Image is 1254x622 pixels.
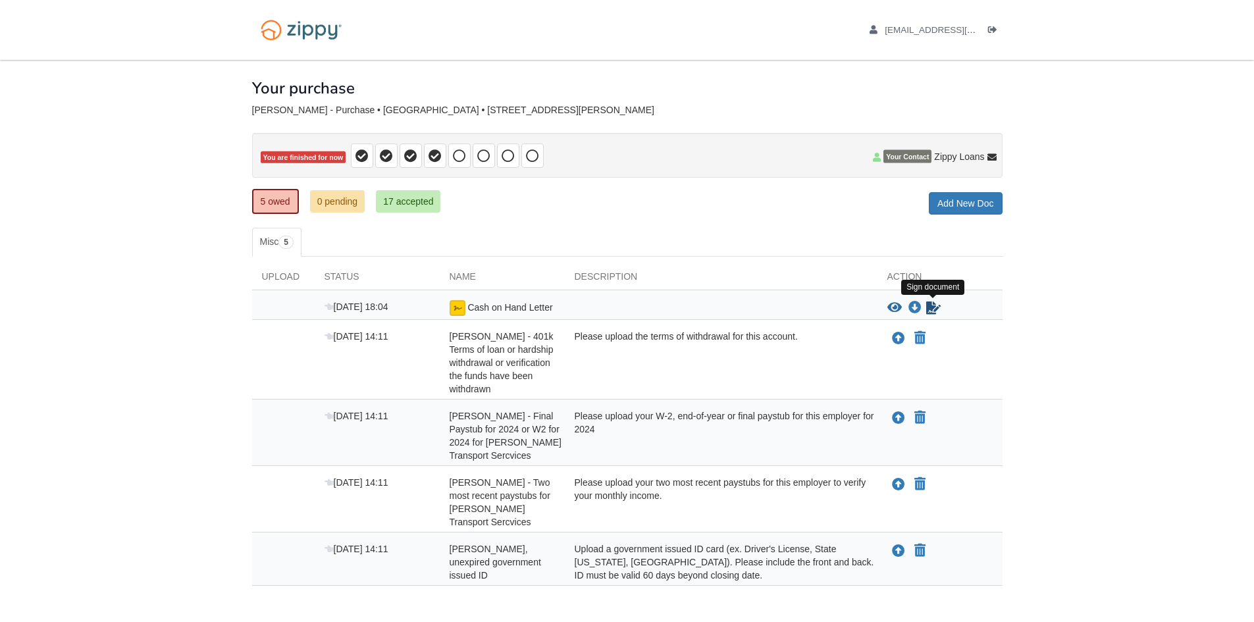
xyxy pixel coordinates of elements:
button: Upload Vincent Samuels - 401k Terms of loan or hardship withdrawal or verification the funds have... [891,330,906,347]
span: [PERSON_NAME] - 401k Terms of loan or hardship withdrawal or verification the funds have been wit... [450,331,554,394]
div: Description [565,270,877,290]
a: Log out [988,25,1003,38]
span: [DATE] 14:11 [325,477,388,488]
div: Status [315,270,440,290]
div: Upload [252,270,315,290]
span: [DATE] 14:11 [325,331,388,342]
div: [PERSON_NAME] - Purchase • [GEOGRAPHIC_DATA] • [STREET_ADDRESS][PERSON_NAME] [252,105,1003,116]
span: [DATE] 18:04 [325,301,388,312]
span: [PERSON_NAME], unexpired government issued ID [450,544,541,581]
span: You are finished for now [261,151,346,164]
button: Declare Vincent Samuels - Two most recent paystubs for J.B. Hunt Transport Sercvices not applicable [913,477,927,492]
a: Misc [252,228,301,257]
div: Action [877,270,1003,290]
a: Download Cash on Hand Letter [908,303,922,313]
a: Add New Doc [929,192,1003,215]
button: Upload Vincent Samuels - Valid, unexpired government issued ID [891,542,906,559]
span: [DATE] 14:11 [325,544,388,554]
div: Please upload your two most recent paystubs for this employer to verify your monthly income. [565,476,877,529]
h1: Your purchase [252,80,355,97]
img: Ready for you to esign [450,300,465,316]
div: Upload a government issued ID card (ex. Driver's License, State [US_STATE], [GEOGRAPHIC_DATA]). P... [565,542,877,582]
span: junkboxbysam@gmail.com [885,25,1035,35]
button: View Cash on Hand Letter [887,301,902,315]
span: [PERSON_NAME] - Two most recent paystubs for [PERSON_NAME] Transport Sercvices [450,477,550,527]
div: Please upload your W-2, end-of-year or final paystub for this employer for 2024 [565,409,877,462]
div: Sign document [901,280,964,295]
button: Declare Vincent Samuels - Final Paystub for 2024 or W2 for 2024 for J.B. Hunt Transport Sercvices... [913,410,927,426]
span: [DATE] 14:11 [325,411,388,421]
button: Declare Vincent Samuels - Valid, unexpired government issued ID not applicable [913,543,927,559]
a: edit profile [870,25,1036,38]
div: Please upload the terms of withdrawal for this account. [565,330,877,396]
button: Upload Vincent Samuels - Two most recent paystubs for J.B. Hunt Transport Sercvices [891,476,906,493]
span: 5 [278,236,294,249]
a: 17 accepted [376,190,440,213]
img: Logo [252,13,350,47]
span: Zippy Loans [934,150,984,163]
span: Cash on Hand Letter [467,302,552,313]
a: 0 pending [310,190,365,213]
span: Your Contact [883,150,931,163]
a: Sign Form [925,300,942,316]
button: Upload Vincent Samuels - Final Paystub for 2024 or W2 for 2024 for J.B. Hunt Transport Sercvices [891,409,906,427]
a: 5 owed [252,189,299,214]
div: Name [440,270,565,290]
button: Declare Vincent Samuels - 401k Terms of loan or hardship withdrawal or verification the funds hav... [913,330,927,346]
span: [PERSON_NAME] - Final Paystub for 2024 or W2 for 2024 for [PERSON_NAME] Transport Sercvices [450,411,562,461]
